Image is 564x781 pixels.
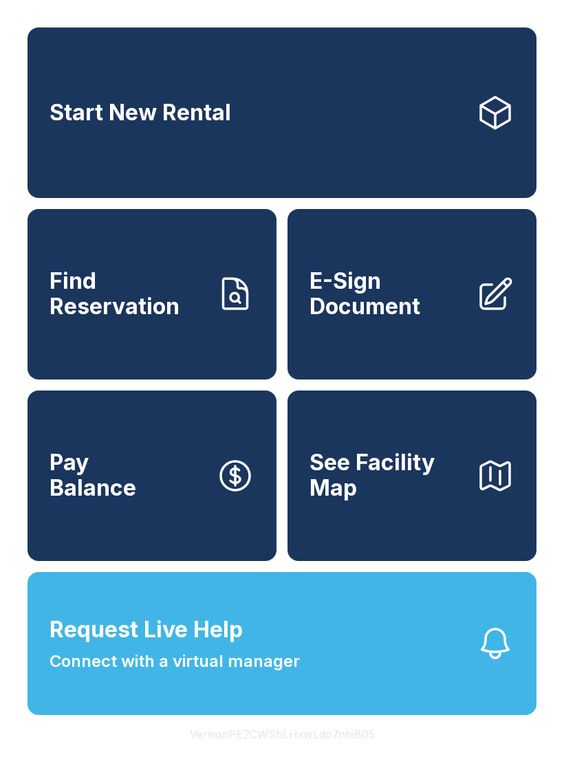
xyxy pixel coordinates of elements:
span: Connect with a virtual manager [50,649,300,674]
a: Start New Rental [28,27,536,198]
span: Find Reservation [50,269,205,319]
span: Pay Balance [50,450,136,500]
a: E-Sign Document [288,209,536,379]
span: See Facility Map [310,450,465,500]
button: VersionPE2CWShLHxwLdo7nhiB05 [179,715,386,753]
span: Start New Rental [50,100,231,126]
button: Request Live HelpConnect with a virtual manager [28,572,536,715]
span: E-Sign Document [310,269,465,319]
button: See Facility Map [288,390,536,561]
a: PayBalance [28,390,276,561]
span: Request Live Help [50,613,243,646]
a: Find Reservation [28,209,276,379]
